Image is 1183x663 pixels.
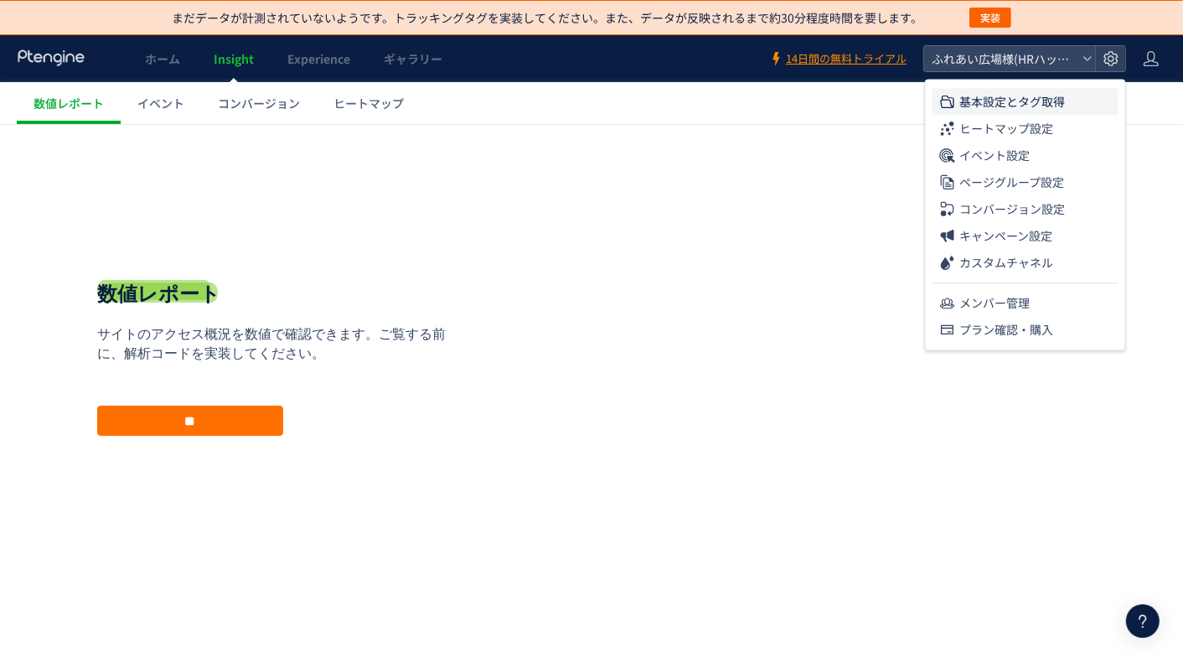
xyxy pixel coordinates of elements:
[287,50,350,67] span: Experience
[218,95,300,111] span: コンバージョン
[786,51,907,67] span: 14日間の無料トライアル
[960,168,1065,195] span: ページグループ設定
[214,50,254,67] span: Insight
[960,142,1031,168] span: イベント設定
[927,46,1076,71] span: ふれあい広場様(HRハッカープラス)
[960,88,1066,115] span: 基本設定とタグ取得
[145,50,180,67] span: ホーム
[960,195,1066,222] span: コンバージョン設定
[969,8,1011,28] button: 実装
[333,95,404,111] span: ヒートマップ
[97,156,220,184] h1: 数値レポート
[384,50,442,67] span: ギャラリー
[769,51,907,67] a: 14日間の無料トライアル
[34,95,104,111] span: 数値レポート
[172,9,922,26] p: まだデータが計測されていないようです。トラッキングタグを実装してください。また、データが反映されるまで約30分程度時間を要します。
[980,8,1000,28] span: 実装
[137,95,184,111] span: イベント
[960,289,1031,316] span: メンバー管理
[960,316,1054,343] span: プラン確認・購入
[960,115,1054,142] span: ヒートマップ設定
[960,249,1054,276] span: カスタムチャネル
[97,201,457,240] p: サイトのアクセス概況を数値で確認できます。ご覧する前に、解析コードを実装してください。
[960,222,1053,249] span: キャンペーン設定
